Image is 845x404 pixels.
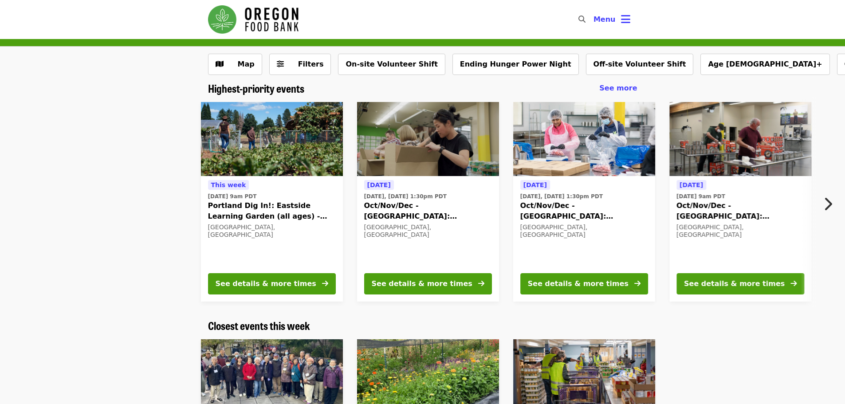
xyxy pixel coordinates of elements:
[669,102,811,302] a: See details for "Oct/Nov/Dec - Portland: Repack/Sort (age 16+)"
[201,102,343,302] a: See details for "Portland Dig In!: Eastside Learning Garden (all ages) - Aug/Sept/Oct"
[523,181,547,188] span: [DATE]
[599,84,637,92] span: See more
[201,82,645,95] div: Highest-priority events
[211,181,246,188] span: This week
[364,224,492,239] div: [GEOGRAPHIC_DATA], [GEOGRAPHIC_DATA]
[216,60,224,68] i: map icon
[586,9,637,30] button: Toggle account menu
[322,279,328,288] i: arrow-right icon
[700,54,829,75] button: Age [DEMOGRAPHIC_DATA]+
[216,278,316,289] div: See details & more times
[208,192,257,200] time: [DATE] 9am PDT
[208,224,336,239] div: [GEOGRAPHIC_DATA], [GEOGRAPHIC_DATA]
[269,54,331,75] button: Filters (0 selected)
[684,278,785,289] div: See details & more times
[621,13,630,26] i: bars icon
[676,200,804,222] span: Oct/Nov/Dec - [GEOGRAPHIC_DATA]: Repack/Sort (age [DEMOGRAPHIC_DATA]+)
[528,278,629,289] div: See details & more times
[357,102,499,302] a: See details for "Oct/Nov/Dec - Portland: Repack/Sort (age 8+)"
[208,54,262,75] button: Show map view
[680,181,703,188] span: [DATE]
[586,54,694,75] button: Off-site Volunteer Shift
[478,279,484,288] i: arrow-right icon
[277,60,284,68] i: sliders-h icon
[208,82,304,95] a: Highest-priority events
[338,54,445,75] button: On-site Volunteer Shift
[367,181,391,188] span: [DATE]
[357,102,499,177] img: Oct/Nov/Dec - Portland: Repack/Sort (age 8+) organized by Oregon Food Bank
[208,80,304,96] span: Highest-priority events
[520,273,648,294] button: See details & more times
[676,273,804,294] button: See details & more times
[520,192,603,200] time: [DATE], [DATE] 1:30pm PDT
[208,318,310,333] span: Closest events this week
[208,319,310,332] a: Closest events this week
[790,279,797,288] i: arrow-right icon
[599,83,637,94] a: See more
[208,5,299,34] img: Oregon Food Bank - Home
[513,102,655,302] a: See details for "Oct/Nov/Dec - Beaverton: Repack/Sort (age 10+)"
[676,224,804,239] div: [GEOGRAPHIC_DATA], [GEOGRAPHIC_DATA]
[669,102,811,177] img: Oct/Nov/Dec - Portland: Repack/Sort (age 16+) organized by Oregon Food Bank
[452,54,579,75] button: Ending Hunger Power Night
[298,60,324,68] span: Filters
[372,278,472,289] div: See details & more times
[823,196,832,212] i: chevron-right icon
[238,60,255,68] span: Map
[364,273,492,294] button: See details & more times
[208,200,336,222] span: Portland Dig In!: Eastside Learning Garden (all ages) - Aug/Sept/Oct
[593,15,616,24] span: Menu
[520,224,648,239] div: [GEOGRAPHIC_DATA], [GEOGRAPHIC_DATA]
[208,273,336,294] button: See details & more times
[676,192,725,200] time: [DATE] 9am PDT
[591,9,598,30] input: Search
[201,102,343,177] img: Portland Dig In!: Eastside Learning Garden (all ages) - Aug/Sept/Oct organized by Oregon Food Bank
[513,102,655,177] img: Oct/Nov/Dec - Beaverton: Repack/Sort (age 10+) organized by Oregon Food Bank
[520,200,648,222] span: Oct/Nov/Dec - [GEOGRAPHIC_DATA]: Repack/Sort (age [DEMOGRAPHIC_DATA]+)
[364,200,492,222] span: Oct/Nov/Dec - [GEOGRAPHIC_DATA]: Repack/Sort (age [DEMOGRAPHIC_DATA]+)
[364,192,447,200] time: [DATE], [DATE] 1:30pm PDT
[816,192,845,216] button: Next item
[578,15,586,24] i: search icon
[201,319,645,332] div: Closest events this week
[634,279,641,288] i: arrow-right icon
